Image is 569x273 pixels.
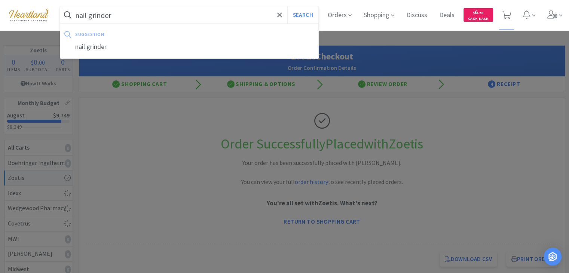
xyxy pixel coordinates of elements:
span: 6 [473,9,483,16]
span: . 70 [478,10,483,15]
a: Discuss [403,12,430,19]
span: Cash Back [468,17,489,22]
span: $ [473,10,475,15]
img: cad7bdf275c640399d9c6e0c56f98fd2_10.png [4,4,54,25]
a: Deals [436,12,458,19]
button: Search [287,6,318,24]
input: Search by item, sku, manufacturer, ingredient, size... [60,6,318,24]
div: nail grinder [60,40,318,54]
div: Open Intercom Messenger [544,248,562,266]
a: $6.70Cash Back [464,5,493,25]
div: suggestion [75,28,209,40]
